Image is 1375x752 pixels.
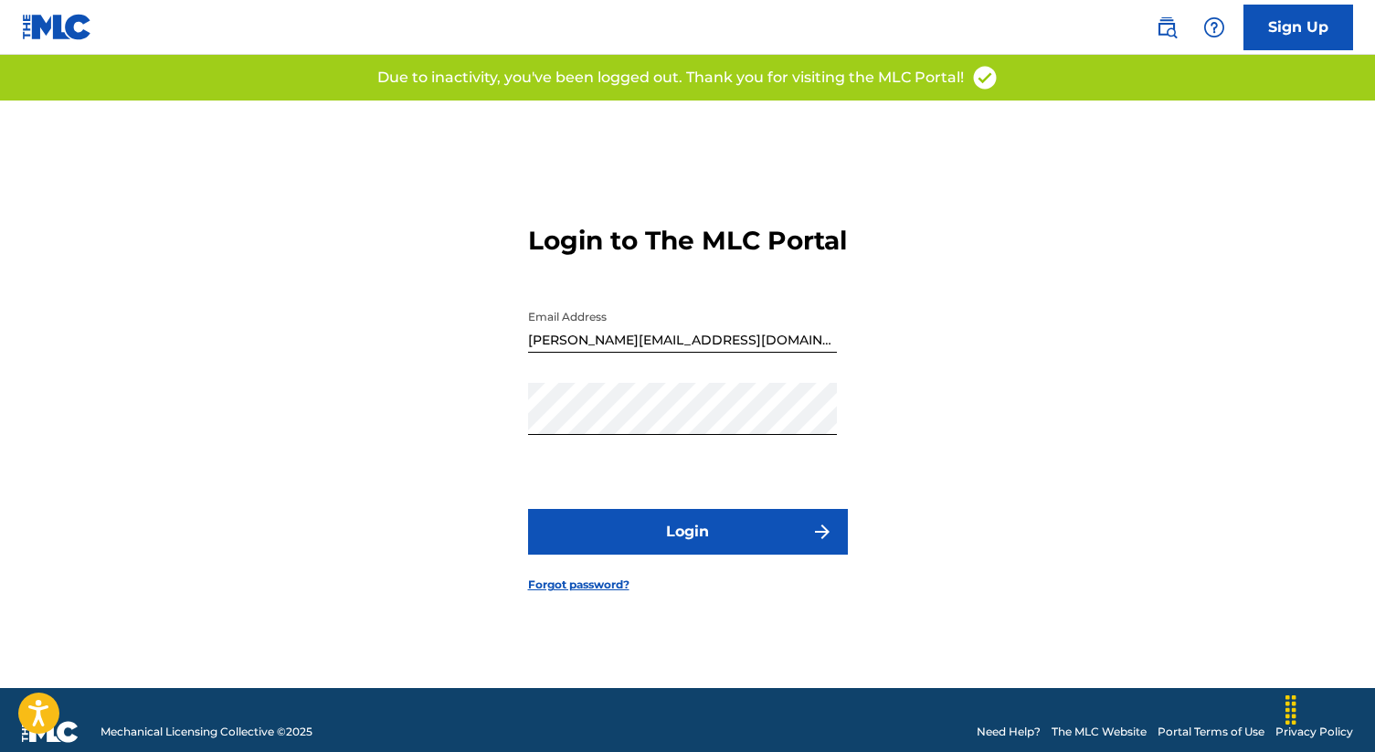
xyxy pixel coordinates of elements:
[1284,664,1375,752] iframe: Chat Widget
[528,509,848,555] button: Login
[971,64,999,91] img: access
[22,14,92,40] img: MLC Logo
[1156,16,1178,38] img: search
[377,67,964,89] p: Due to inactivity, you've been logged out. Thank you for visiting the MLC Portal!
[1052,724,1147,740] a: The MLC Website
[1276,683,1306,737] div: Drag
[977,724,1041,740] a: Need Help?
[1203,16,1225,38] img: help
[1158,724,1264,740] a: Portal Terms of Use
[100,724,312,740] span: Mechanical Licensing Collective © 2025
[22,721,79,743] img: logo
[528,577,629,593] a: Forgot password?
[528,225,847,257] h3: Login to The MLC Portal
[1243,5,1353,50] a: Sign Up
[811,521,833,543] img: f7272a7cc735f4ea7f67.svg
[1196,9,1232,46] div: Help
[1148,9,1185,46] a: Public Search
[1275,724,1353,740] a: Privacy Policy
